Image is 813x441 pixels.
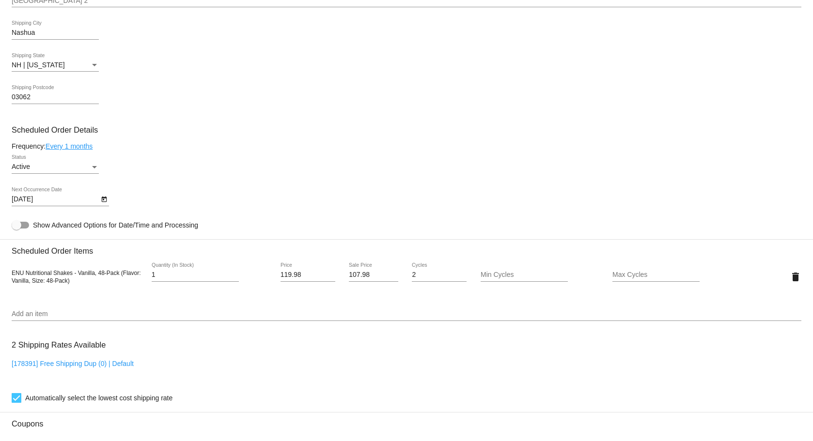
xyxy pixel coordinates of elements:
[12,163,99,171] mat-select: Status
[25,392,172,404] span: Automatically select the lowest cost shipping rate
[481,271,568,279] input: Min Cycles
[12,61,99,69] mat-select: Shipping State
[12,61,65,69] span: NH | [US_STATE]
[12,360,134,367] a: [178391] Free Shipping Dup (0) | Default
[412,271,467,279] input: Cycles
[12,196,99,203] input: Next Occurrence Date
[12,310,801,318] input: Add an item
[33,220,198,230] span: Show Advanced Options for Date/Time and Processing
[790,271,801,283] mat-icon: delete
[99,194,109,204] button: Open calendar
[12,142,801,150] div: Frequency:
[12,125,801,135] h3: Scheduled Order Details
[12,270,141,284] span: ENU Nutritional Shakes - Vanilla, 48-Pack (Flavor: Vanilla, Size: 48-Pack)
[349,271,398,279] input: Sale Price
[12,163,30,170] span: Active
[12,239,801,256] h3: Scheduled Order Items
[12,412,801,428] h3: Coupons
[152,271,239,279] input: Quantity (In Stock)
[12,335,106,355] h3: 2 Shipping Rates Available
[12,29,99,37] input: Shipping City
[612,271,700,279] input: Max Cycles
[281,271,335,279] input: Price
[12,93,99,101] input: Shipping Postcode
[46,142,93,150] a: Every 1 months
